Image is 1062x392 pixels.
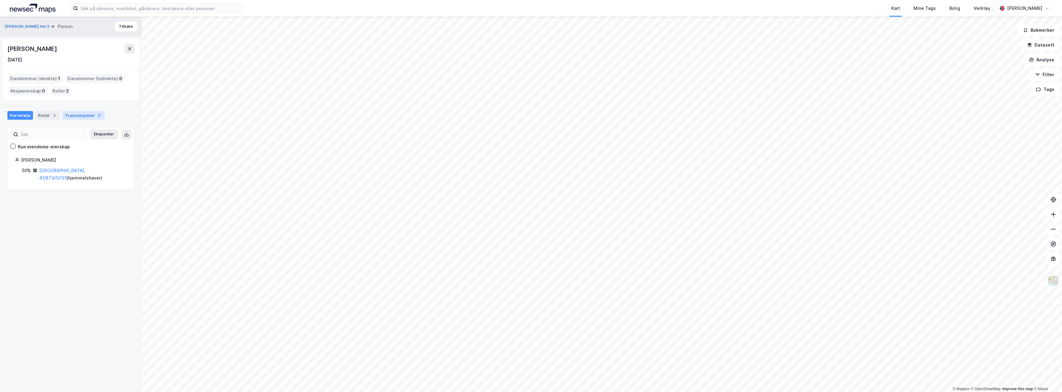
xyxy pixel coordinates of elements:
button: Bokmerker [1018,24,1060,36]
button: Tilbake [115,22,137,31]
div: Portefølje [7,111,33,120]
button: Filter [1030,68,1060,81]
div: Roller : [50,86,71,96]
div: Kun eiendoms-eierskap [18,143,70,151]
button: Ekspander [90,130,118,139]
div: Bolig [949,5,960,12]
iframe: Chat Widget [1031,362,1062,392]
div: [PERSON_NAME] [7,44,58,54]
div: Person [58,23,73,30]
div: [PERSON_NAME] [1007,5,1042,12]
div: Verktøy [974,5,990,12]
input: Søk på adresse, matrikkel, gårdeiere, leietakere eller personer [78,4,243,13]
button: Analyse [1024,54,1060,66]
button: Datasett [1022,39,1060,51]
a: OpenStreetMap [971,387,1001,391]
input: Søk [18,130,86,139]
img: Z [1047,275,1059,287]
div: 2 [51,112,57,118]
div: Eiendommer (direkte) : [8,74,63,84]
div: [PERSON_NAME] [21,156,127,164]
div: [DATE] [7,56,22,64]
div: Aksjeeierskap : [8,86,48,96]
span: 1 [58,75,60,82]
div: 50% [22,167,31,174]
a: [GEOGRAPHIC_DATA], 41/873/0/131 [39,168,86,180]
div: ( hjemmelshaver ) [39,167,127,182]
div: Roller [36,111,60,120]
button: [PERSON_NAME] Vei 5 [5,23,51,30]
a: Mapbox [953,387,970,391]
span: 0 [42,87,45,95]
a: Improve this map [1002,387,1033,391]
div: 3 [96,112,102,118]
button: Tags [1031,83,1060,96]
div: Mine Tags [914,5,936,12]
div: Kontrollprogram for chat [1031,362,1062,392]
div: Eiendommer (Indirekte) : [65,74,125,84]
div: Transaksjoner [62,111,105,120]
span: 2 [66,87,69,95]
div: Kart [891,5,900,12]
span: 0 [119,75,122,82]
img: logo.a4113a55bc3d86da70a041830d287a7e.svg [10,4,56,13]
